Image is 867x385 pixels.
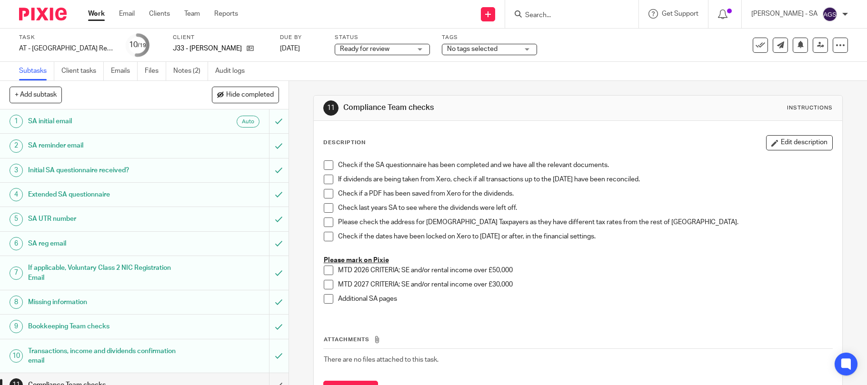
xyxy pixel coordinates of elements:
u: Please mark on Pixie [324,257,389,264]
a: Files [145,62,166,80]
a: Client tasks [61,62,104,80]
div: 1 [10,115,23,128]
small: /19 [138,43,146,48]
h1: SA initial email [28,114,182,128]
p: Check if a PDF has been saved from Xero for the dividends. [338,189,833,198]
div: 2 [10,139,23,153]
p: [PERSON_NAME] - SA [751,9,817,19]
h1: Extended SA questionnaire [28,188,182,202]
h1: SA UTR number [28,212,182,226]
a: Notes (2) [173,62,208,80]
img: Pixie [19,8,67,20]
img: svg%3E [822,7,837,22]
h1: Initial SA questionnaire received? [28,163,182,178]
label: Status [335,34,430,41]
p: Check if the SA questionnaire has been completed and we have all the relevant documents. [338,160,833,170]
h1: If applicable, Voluntary Class 2 NIC Registration Email [28,261,182,285]
a: Clients [149,9,170,19]
h1: Compliance Team checks [343,103,598,113]
a: Work [88,9,105,19]
p: Check if the dates have been locked on Xero to [DATE] or after, in the financial settings. [338,232,833,241]
h1: SA reg email [28,237,182,251]
p: Additional SA pages [338,294,833,304]
p: Description [323,139,366,147]
button: Hide completed [212,87,279,103]
a: Emails [111,62,138,80]
p: J33 - [PERSON_NAME] [173,44,242,53]
h1: Transactions, income and dividends confirmation email [28,344,182,368]
span: Get Support [662,10,698,17]
a: Reports [214,9,238,19]
div: 3 [10,164,23,177]
label: Tags [442,34,537,41]
div: 4 [10,188,23,201]
a: Team [184,9,200,19]
span: No tags selected [447,46,498,52]
p: MTD 2026 CRITERIA; SE and/or rental income over £50,000 [338,266,833,275]
a: Subtasks [19,62,54,80]
span: Hide completed [226,91,274,99]
div: 11 [323,100,339,116]
p: MTD 2027 CRITERIA; SE and/or rental income over £30,000 [338,280,833,289]
div: Instructions [787,104,833,112]
p: Check last years SA to see where the dividends were left off. [338,203,833,213]
label: Due by [280,34,323,41]
div: 10 [10,349,23,363]
h1: SA reminder email [28,138,182,153]
div: 8 [10,296,23,309]
label: Task [19,34,114,41]
p: If dividends are being taken from Xero, check if all transactions up to the [DATE] have been reco... [338,175,833,184]
div: AT - SA Return - PE 05-04-2025 [19,44,114,53]
a: Email [119,9,135,19]
div: 7 [10,267,23,280]
div: 10 [129,39,146,50]
span: There are no files attached to this task. [324,356,438,363]
button: Edit description [766,135,833,150]
span: Attachments [324,337,369,342]
p: Please check the address for [DEMOGRAPHIC_DATA] Taxpayers as they have different tax rates from t... [338,217,833,227]
span: Ready for review [340,46,389,52]
h1: Bookkeeping Team checks [28,319,182,334]
div: 9 [10,320,23,333]
div: Auto [237,116,259,128]
div: 5 [10,213,23,226]
div: 6 [10,237,23,250]
div: AT - [GEOGRAPHIC_DATA] Return - PE [DATE] [19,44,114,53]
label: Client [173,34,268,41]
h1: Missing information [28,295,182,309]
input: Search [524,11,610,20]
span: [DATE] [280,45,300,52]
a: Audit logs [215,62,252,80]
button: + Add subtask [10,87,62,103]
